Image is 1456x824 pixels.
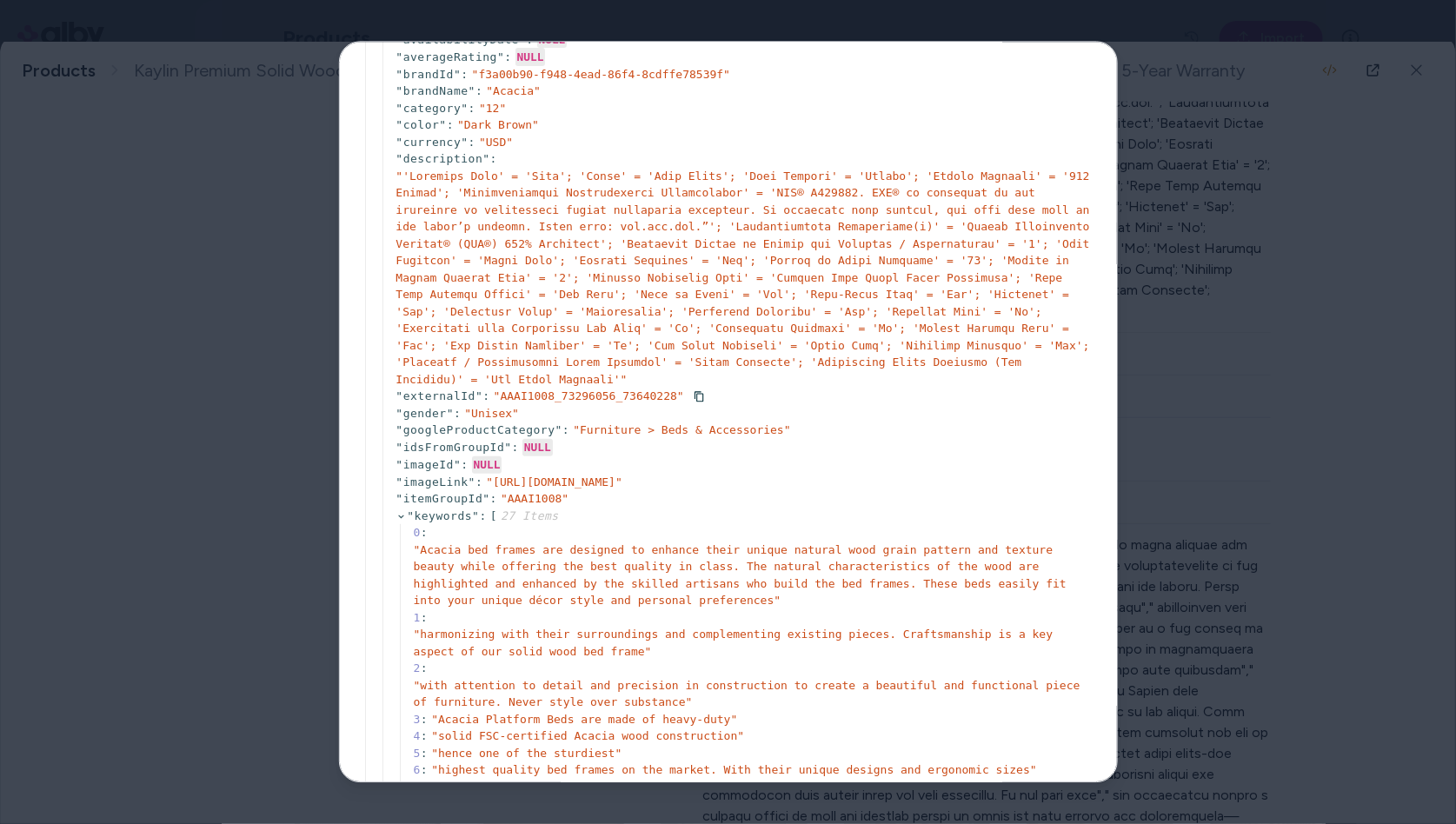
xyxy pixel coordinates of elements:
[489,509,558,522] span: [
[511,439,518,456] div: :
[522,439,552,456] div: NULL
[461,66,468,83] div: :
[431,713,737,726] span: " Acacia Platform Beds are made of heavy-duty "
[431,781,968,794] span: " the bed frames enclose the mattress and fit it in quickly to prevent slipping "
[413,662,420,675] span: 2
[413,764,420,777] span: 6
[464,407,519,420] span: " Unisex "
[457,118,539,131] span: " Dark Brown "
[396,493,489,506] span: " itemGroupId "
[413,747,420,760] span: 5
[504,49,511,66] div: :
[475,474,482,491] div: :
[413,543,1066,608] span: " Acacia bed frames are designed to enhance their unique natural wood grain pattern and texture b...
[489,150,496,168] div: :
[420,609,427,627] div: :
[475,83,482,100] div: :
[407,509,479,522] span: " keywords "
[479,508,486,525] div: :
[396,169,1089,386] span: " 'Loremips Dolo' = 'Sita'; 'Conse' = 'Adip Elits'; 'Doei Tempori' = 'Utlabo'; 'Etdolo Magnaali' ...
[396,407,454,420] span: " gender "
[420,745,427,762] div: :
[413,713,420,726] span: 3
[420,762,427,780] div: :
[478,102,505,115] span: " 12 "
[413,628,1053,659] span: " harmonizing with their surroundings and complementing existing pieces. Craftsmanship is a key a...
[468,134,475,151] div: :
[396,459,461,472] span: " imageId "
[497,509,559,522] span: 27 Items
[396,389,482,402] span: " externalId "
[562,422,568,439] div: :
[396,50,504,63] span: " averageRating "
[454,405,461,422] div: :
[396,68,461,81] span: " brandId "
[396,118,446,131] span: " color "
[396,441,511,454] span: " idsFromGroupId "
[396,84,475,97] span: " brandName "
[471,68,729,81] span: " f3a00b90-f948-4ead-86f4-8cdffe78539f "
[413,611,420,624] span: 1
[489,491,496,508] div: :
[396,102,468,115] span: " category "
[413,527,420,540] span: 0
[396,136,468,149] span: " currency "
[431,764,1037,777] span: " highest quality bed frames on the market. With their unique designs and ergonomic sizes "
[573,423,790,436] span: " Furniture > Beds & Accessories "
[478,136,512,149] span: " USD "
[431,747,622,760] span: " hence one of the sturdiest "
[420,728,427,746] div: :
[396,475,475,488] span: " imageLink "
[420,711,427,728] div: :
[446,116,453,134] div: :
[500,493,568,506] span: " AAAI1008 "
[413,730,420,743] span: 4
[515,49,545,66] div: NULL
[493,389,683,402] span: " AAAI1008_73296056_73640228 "
[413,781,420,794] span: 7
[486,84,541,97] span: " Acacia "
[486,475,622,488] span: " [URL][DOMAIN_NAME] "
[420,661,427,678] div: :
[482,388,489,405] div: :
[396,423,562,436] span: " googleProductCategory "
[420,525,427,542] div: :
[396,33,526,46] span: " availabilityDate "
[461,457,468,475] div: :
[420,779,427,796] div: :
[471,456,502,474] div: NULL
[431,730,744,743] span: " solid FSC-certified Acacia wood construction "
[468,100,475,117] div: :
[396,152,489,165] span: " description "
[413,679,1080,709] span: " with attention to detail and precision in construction to create a beautiful and functional pie...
